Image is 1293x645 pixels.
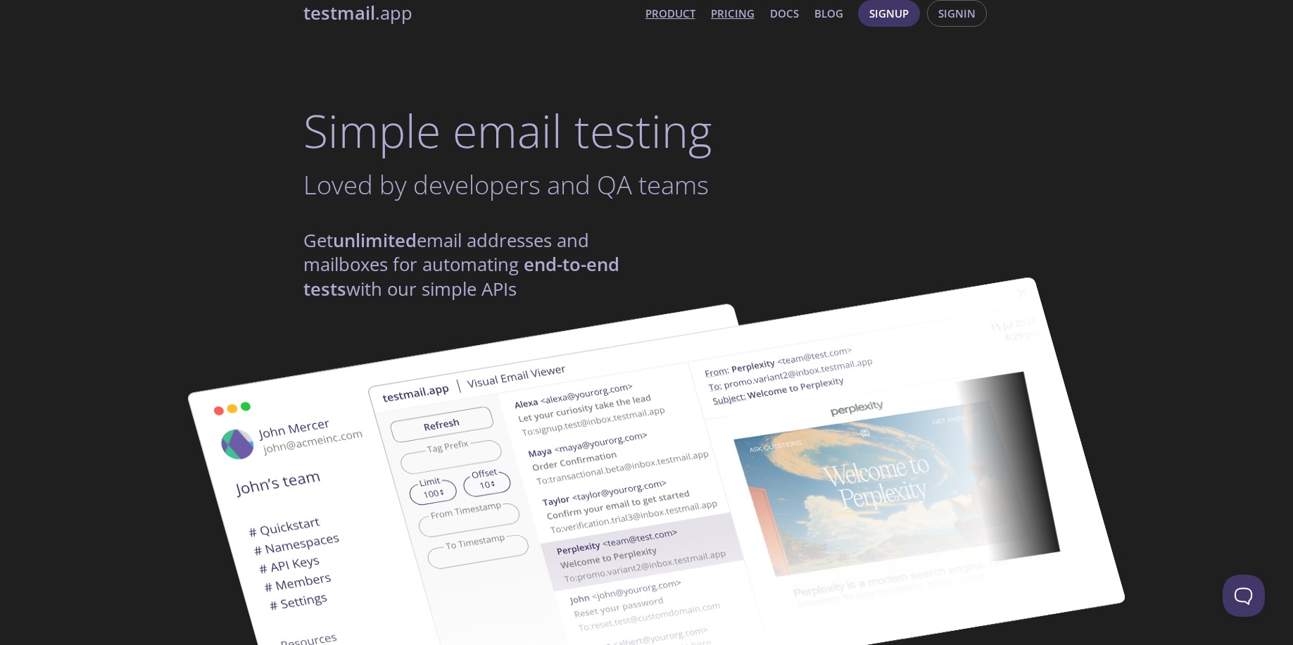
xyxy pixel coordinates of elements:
[770,4,799,23] a: Docs
[333,228,417,253] strong: unlimited
[303,229,647,301] h4: Get email addresses and mailboxes for automating with our simple APIs
[814,4,843,23] a: Blog
[303,167,709,202] span: Loved by developers and QA teams
[303,1,375,25] strong: testmail
[645,4,695,23] a: Product
[711,4,755,23] a: Pricing
[1223,575,1265,617] iframe: Help Scout Beacon - Open
[303,1,634,25] a: testmail.app
[303,252,619,301] strong: end-to-end tests
[938,4,976,23] span: Signin
[303,104,990,158] h1: Simple email testing
[869,4,909,23] span: Signup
